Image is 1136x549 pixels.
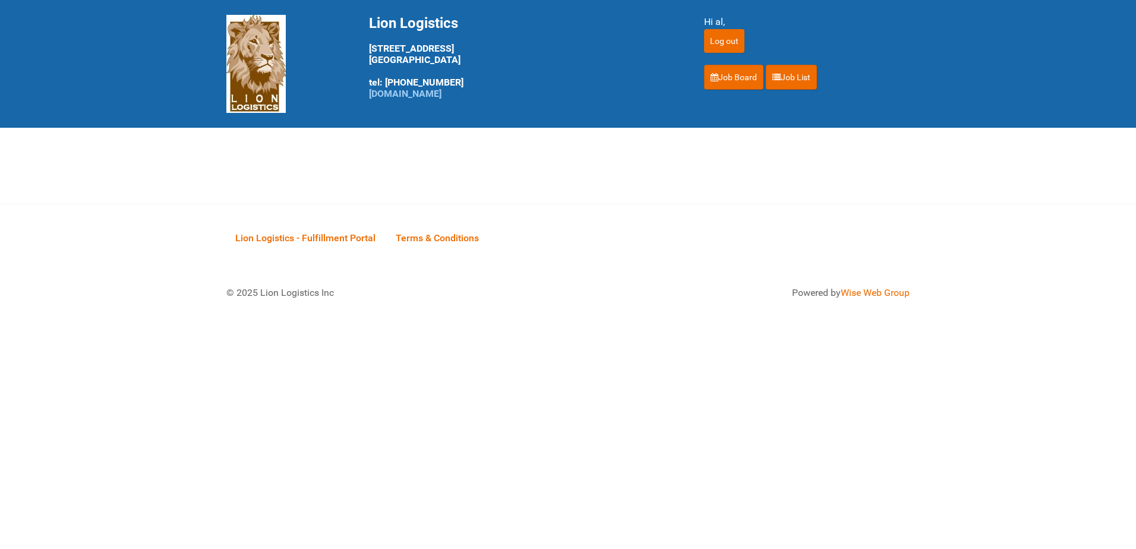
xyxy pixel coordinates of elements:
a: Job Board [704,65,763,90]
span: Lion Logistics [369,15,458,31]
span: Terms & Conditions [396,232,479,244]
a: Terms & Conditions [387,219,488,256]
input: Log out [704,29,744,53]
a: Lion Logistics - Fulfillment Portal [226,219,384,256]
div: Powered by [583,286,910,300]
a: Lion Logistics [226,58,286,69]
div: [STREET_ADDRESS] [GEOGRAPHIC_DATA] tel: [PHONE_NUMBER] [369,15,674,99]
div: © 2025 Lion Logistics Inc [217,277,562,309]
span: Lion Logistics - Fulfillment Portal [235,232,375,244]
img: Lion Logistics [226,15,286,113]
a: Job List [766,65,817,90]
a: Wise Web Group [841,287,910,298]
div: Hi al, [704,15,910,29]
a: [DOMAIN_NAME] [369,88,441,99]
